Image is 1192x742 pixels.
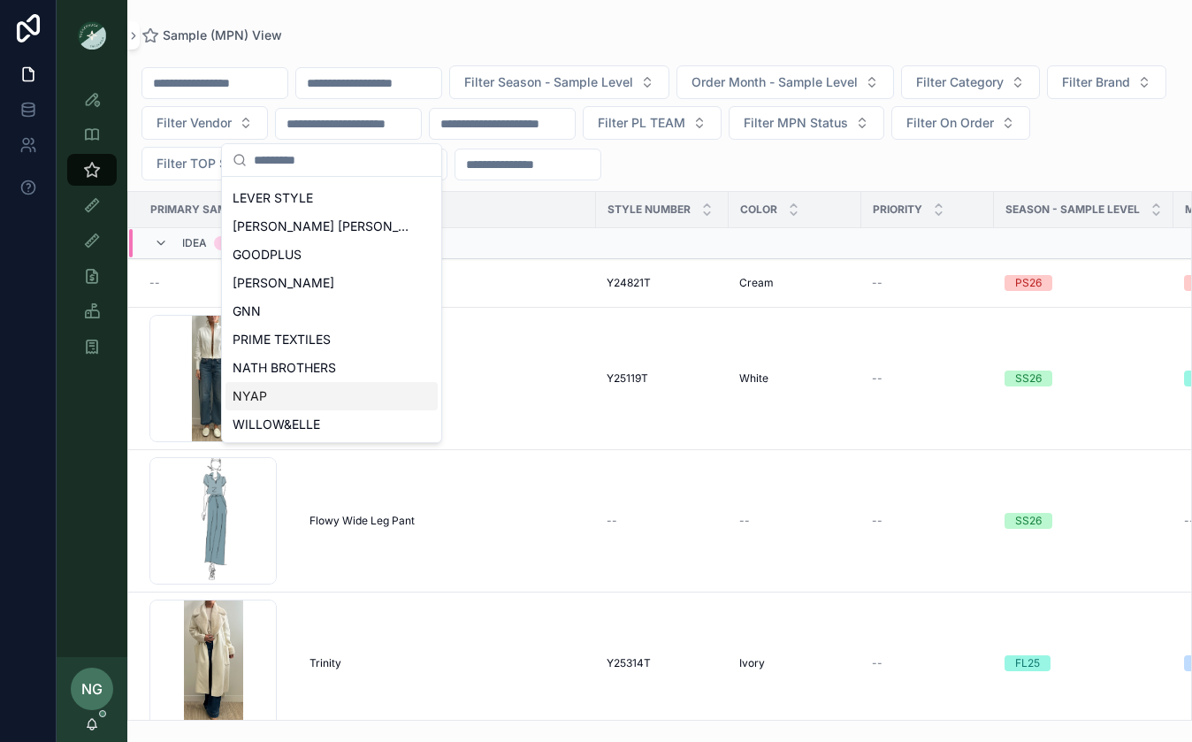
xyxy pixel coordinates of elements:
[607,514,718,528] a: --
[744,114,848,132] span: Filter MPN Status
[233,246,302,264] span: GOODPLUS
[149,276,160,290] span: --
[233,218,409,235] span: [PERSON_NAME] [PERSON_NAME]
[149,276,288,290] a: --
[233,331,331,348] span: PRIME TEXTILES
[891,106,1030,140] button: Select Button
[309,514,415,528] span: Flowy Wide Leg Pant
[739,656,851,670] a: Ivory
[607,514,617,528] span: --
[309,514,585,528] a: Flowy Wide Leg Pant
[1005,275,1163,291] a: PS26
[309,656,341,670] span: Trinity
[598,114,685,132] span: Filter PL TEAM
[233,387,267,405] span: NYAP
[739,514,851,528] a: --
[222,177,441,442] div: Suggestions
[739,276,774,290] span: Cream
[141,147,294,180] button: Select Button
[1015,655,1040,671] div: FL25
[449,65,669,99] button: Select Button
[233,274,334,292] span: [PERSON_NAME]
[739,371,768,386] span: White
[309,656,585,670] a: Trinity
[1005,655,1163,671] a: FL25
[901,65,1040,99] button: Select Button
[872,371,983,386] a: --
[78,21,106,50] img: App logo
[872,514,983,528] a: --
[583,106,722,140] button: Select Button
[739,371,851,386] a: White
[916,73,1004,91] span: Filter Category
[1015,275,1042,291] div: PS26
[872,371,883,386] span: --
[150,203,287,217] span: PRIMARY SAMPLE PHOTO
[1015,513,1042,529] div: SS26
[906,114,994,132] span: Filter On Order
[182,236,207,250] span: Idea
[739,656,765,670] span: Ivory
[739,276,851,290] a: Cream
[464,73,633,91] span: Filter Season - Sample Level
[81,678,103,700] span: NG
[872,656,883,670] span: --
[1005,371,1163,386] a: SS26
[1005,203,1140,217] span: Season - Sample Level
[607,371,718,386] a: Y25119T
[739,514,750,528] span: --
[157,155,257,172] span: Filter TOP Status
[163,27,282,44] span: Sample (MPN) View
[157,114,232,132] span: Filter Vendor
[607,276,718,290] a: Y24821T
[872,656,983,670] a: --
[233,302,261,320] span: GNN
[873,203,922,217] span: PRIORITY
[233,359,336,377] span: NATH BROTHERS
[1062,73,1130,91] span: Filter Brand
[309,276,585,290] a: [PERSON_NAME]
[872,276,883,290] span: --
[57,71,127,386] div: scrollable content
[233,416,320,433] span: WILLOW&ELLE
[1047,65,1166,99] button: Select Button
[141,27,282,44] a: Sample (MPN) View
[607,371,648,386] span: Y25119T
[607,276,651,290] span: Y24821T
[233,189,313,207] span: LEVER STYLE
[740,203,777,217] span: Color
[309,371,585,386] a: White Cotton Zip Up
[872,276,983,290] a: --
[607,656,651,670] span: Y25314T
[607,656,718,670] a: Y25314T
[872,514,883,528] span: --
[1005,513,1163,529] a: SS26
[1015,371,1042,386] div: SS26
[676,65,894,99] button: Select Button
[729,106,884,140] button: Select Button
[607,203,691,217] span: Style Number
[692,73,858,91] span: Order Month - Sample Level
[141,106,268,140] button: Select Button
